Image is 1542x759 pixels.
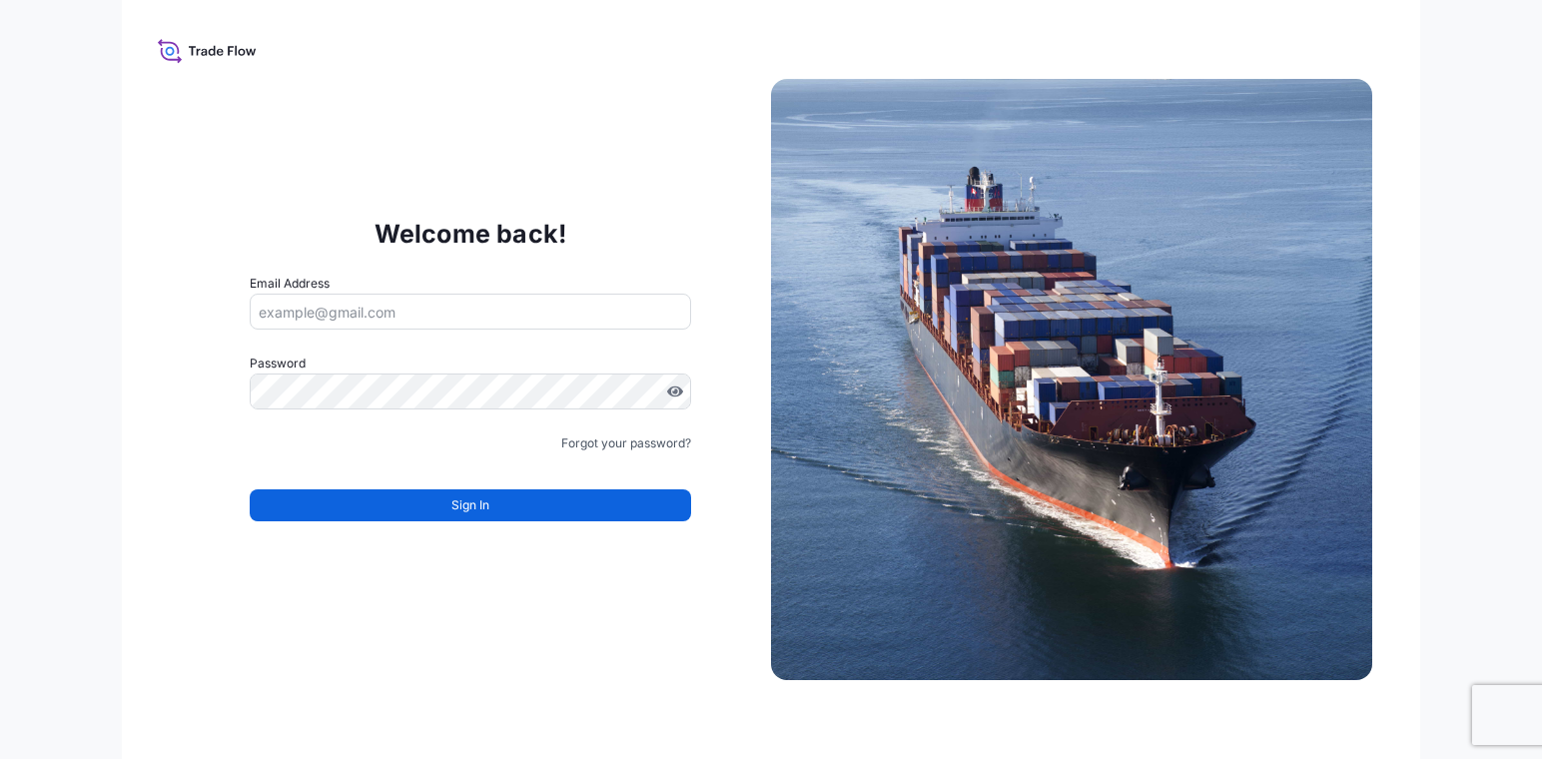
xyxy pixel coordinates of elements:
button: Show password [667,383,683,399]
input: example@gmail.com [250,294,691,330]
p: Welcome back! [375,218,567,250]
label: Password [250,354,691,374]
label: Email Address [250,274,330,294]
span: Sign In [451,495,489,515]
a: Forgot your password? [561,433,691,453]
img: Ship illustration [771,79,1372,680]
button: Sign In [250,489,691,521]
